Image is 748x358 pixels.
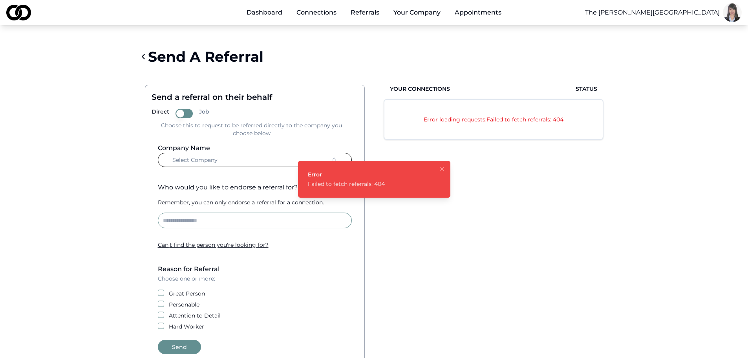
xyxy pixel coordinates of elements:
[6,5,31,20] img: logo
[169,312,221,319] label: Attention to Detail
[169,290,205,297] label: Great Person
[158,275,215,282] span: Choose one or more:
[158,198,352,206] div: Remember, you can only endorse a referral for a connection.
[240,5,289,20] a: Dashboard
[158,340,201,354] button: Send
[158,144,210,152] label: Company Name
[148,49,263,64] div: Send A Referral
[158,183,352,192] div: Who would you like to endorse a referral for?
[199,109,209,118] label: Job
[448,5,508,20] a: Appointments
[169,301,199,308] label: Personable
[152,109,169,118] label: Direct
[158,265,219,273] label: Reason for Referral
[390,85,450,93] span: Your Connections
[172,156,218,164] span: Select Company
[308,171,385,178] div: Error
[240,5,508,20] nav: Main
[344,5,386,20] a: Referrals
[576,85,597,93] span: Status
[723,3,742,22] img: 51457996-7adf-4995-be40-a9f8ac946256-Picture1-profile_picture.jpg
[387,5,447,20] button: Your Company
[290,5,343,20] a: Connections
[152,92,352,103] div: Send a referral on their behalf
[152,121,352,137] div: Choose this to request to be referred directly to the company you choose below
[400,116,587,123] p: Error loading requests: Failed to fetch referrals: 404
[158,241,352,249] div: Can ' t find the person you ' re looking for?
[169,323,204,330] label: Hard Worker
[308,180,385,188] div: Failed to fetch referrals: 404
[585,8,720,17] button: The [PERSON_NAME][GEOGRAPHIC_DATA]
